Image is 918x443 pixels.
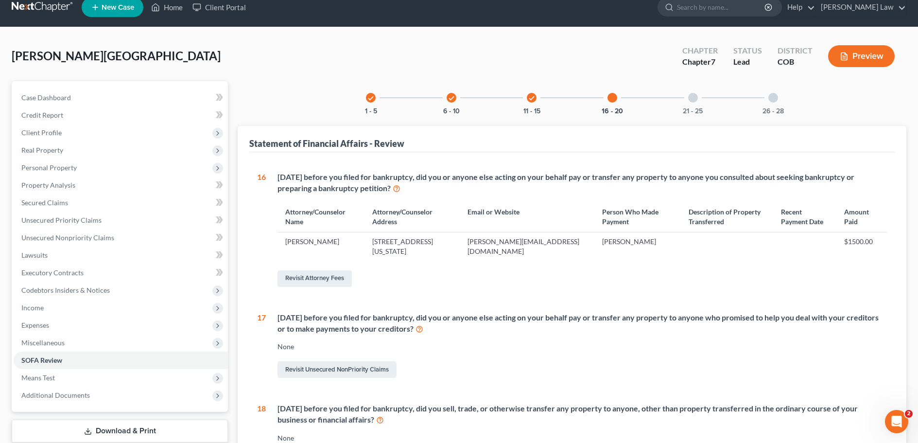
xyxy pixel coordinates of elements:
[102,4,134,11] span: New Case
[21,233,114,242] span: Unsecured Nonpriority Claims
[14,89,228,106] a: Case Dashboard
[21,216,102,224] span: Unsecured Priority Claims
[367,95,374,102] i: check
[21,181,75,189] span: Property Analysis
[12,420,228,443] a: Download & Print
[21,128,62,137] span: Client Profile
[21,93,71,102] span: Case Dashboard
[778,45,813,56] div: District
[21,303,44,312] span: Income
[21,373,55,382] span: Means Test
[277,433,887,443] div: None
[21,321,49,329] span: Expenses
[681,201,773,232] th: Description of Property Transferred
[12,49,221,63] span: [PERSON_NAME][GEOGRAPHIC_DATA]
[21,163,77,172] span: Personal Property
[905,410,913,418] span: 2
[683,108,703,115] button: 21 - 25
[14,229,228,247] a: Unsecured Nonpriority Claims
[836,232,887,261] td: $1500.00
[885,410,908,433] iframe: Intercom live chat
[277,312,887,335] div: [DATE] before you filed for bankruptcy, did you or anyone else acting on your behalf pay or trans...
[364,232,460,261] td: [STREET_ADDRESS][US_STATE]
[836,201,887,232] th: Amount Paid
[594,232,681,261] td: [PERSON_NAME]
[249,138,404,149] div: Statement of Financial Affairs - Review
[14,352,228,369] a: SOFA Review
[277,232,364,261] td: [PERSON_NAME]
[594,201,681,232] th: Person Who Made Payment
[14,247,228,264] a: Lawsuits
[21,111,63,119] span: Credit Report
[14,264,228,282] a: Executory Contracts
[14,177,228,194] a: Property Analysis
[778,56,813,68] div: COB
[602,108,623,115] button: 16 - 20
[762,108,784,115] button: 26 - 28
[523,108,540,115] button: 11 - 15
[682,45,718,56] div: Chapter
[21,391,90,399] span: Additional Documents
[21,251,48,259] span: Lawsuits
[21,356,62,364] span: SOFA Review
[733,45,762,56] div: Status
[277,172,887,194] div: [DATE] before you filed for bankruptcy, did you or anyone else acting on your behalf pay or trans...
[14,212,228,229] a: Unsecured Priority Claims
[365,108,377,115] button: 1 - 5
[711,57,715,66] span: 7
[443,108,460,115] button: 6 - 10
[14,194,228,212] a: Secured Claims
[733,56,762,68] div: Lead
[277,270,352,287] a: Revisit Attorney Fees
[277,403,887,425] div: [DATE] before you filed for bankruptcy, did you sell, trade, or otherwise transfer any property t...
[257,172,266,289] div: 16
[460,232,595,261] td: [PERSON_NAME][EMAIL_ADDRESS][DOMAIN_NAME]
[21,338,65,347] span: Miscellaneous
[277,361,397,378] a: Revisit Unsecured NonPriority Claims
[277,201,364,232] th: Attorney/Counselor Name
[773,201,837,232] th: Recent Payment Date
[448,95,455,102] i: check
[257,312,266,380] div: 17
[528,95,535,102] i: check
[828,45,895,67] button: Preview
[14,106,228,124] a: Credit Report
[21,286,110,294] span: Codebtors Insiders & Notices
[21,198,68,207] span: Secured Claims
[21,146,63,154] span: Real Property
[277,342,887,352] div: None
[460,201,595,232] th: Email or Website
[364,201,460,232] th: Attorney/Counselor Address
[682,56,718,68] div: Chapter
[21,268,84,277] span: Executory Contracts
